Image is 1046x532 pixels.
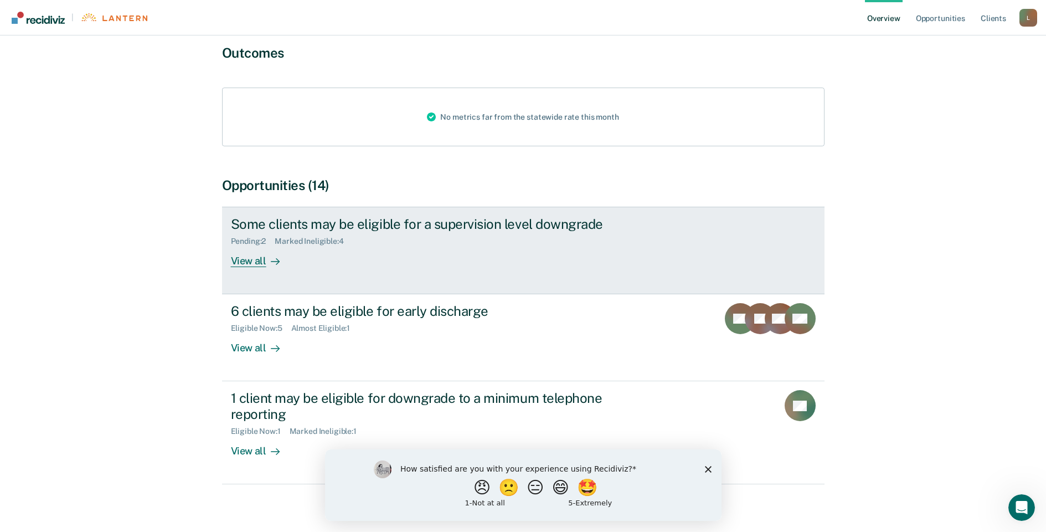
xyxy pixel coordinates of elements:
[231,390,620,422] div: 1 client may be eligible for downgrade to a minimum telephone reporting
[418,88,627,146] div: No metrics far from the statewide rate this month
[275,237,352,246] div: Marked Ineligible : 4
[231,324,291,333] div: Eligible Now : 5
[65,13,80,22] span: |
[1008,494,1035,521] iframe: Intercom live chat
[1019,9,1037,27] button: Profile dropdown button
[325,449,722,521] iframe: Survey by Kim from Recidiviz
[290,427,365,436] div: Marked Ineligible : 1
[231,427,290,436] div: Eligible Now : 1
[80,13,147,22] img: Lantern
[231,246,293,268] div: View all
[231,237,275,246] div: Pending : 2
[231,303,620,319] div: 6 clients may be eligible for early discharge
[222,207,825,294] a: Some clients may be eligible for a supervision level downgradePending:2Marked Ineligible:4View all
[231,216,620,232] div: Some clients may be eligible for a supervision level downgrade
[222,177,825,193] div: Opportunities (14)
[231,333,293,355] div: View all
[222,294,825,381] a: 6 clients may be eligible for early dischargeEligible Now:5Almost Eligible:1View all
[291,324,359,333] div: Almost Eligible : 1
[222,45,825,61] div: Outcomes
[1019,9,1037,27] div: L
[12,12,65,24] img: Recidiviz
[231,436,293,458] div: View all
[222,381,825,484] a: 1 client may be eligible for downgrade to a minimum telephone reportingEligible Now:1Marked Ineli...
